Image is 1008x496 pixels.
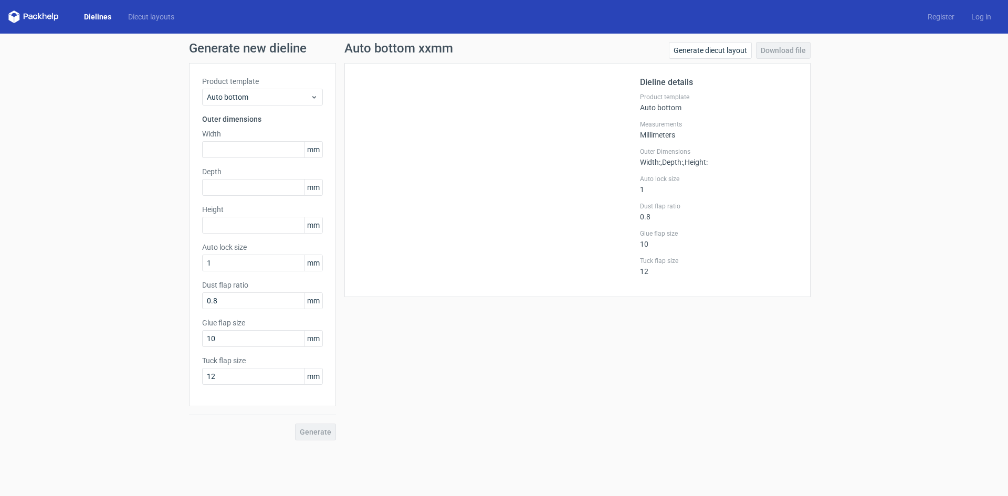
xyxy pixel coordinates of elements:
a: Dielines [76,12,120,22]
span: mm [304,217,322,233]
span: mm [304,142,322,157]
h1: Auto bottom xxmm [344,42,453,55]
label: Measurements [640,120,797,129]
h2: Dieline details [640,76,797,89]
a: Register [919,12,963,22]
div: 1 [640,175,797,194]
div: Auto bottom [640,93,797,112]
label: Product template [202,76,323,87]
label: Width [202,129,323,139]
span: mm [304,255,322,271]
div: 0.8 [640,202,797,221]
a: Diecut layouts [120,12,183,22]
label: Height [202,204,323,215]
a: Log in [963,12,1000,22]
div: 10 [640,229,797,248]
label: Tuck flap size [202,355,323,366]
label: Outer Dimensions [640,147,797,156]
span: mm [304,180,322,195]
div: 12 [640,257,797,276]
span: Auto bottom [207,92,310,102]
label: Auto lock size [640,175,797,183]
span: mm [304,368,322,384]
span: , Depth : [660,158,683,166]
span: , Height : [683,158,708,166]
label: Auto lock size [202,242,323,252]
h1: Generate new dieline [189,42,819,55]
span: mm [304,331,322,346]
label: Glue flap size [202,318,323,328]
label: Dust flap ratio [202,280,323,290]
h3: Outer dimensions [202,114,323,124]
label: Glue flap size [640,229,797,238]
div: Millimeters [640,120,797,139]
label: Dust flap ratio [640,202,797,210]
a: Generate diecut layout [669,42,752,59]
label: Depth [202,166,323,177]
label: Tuck flap size [640,257,797,265]
label: Product template [640,93,797,101]
span: mm [304,293,322,309]
span: Width : [640,158,660,166]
